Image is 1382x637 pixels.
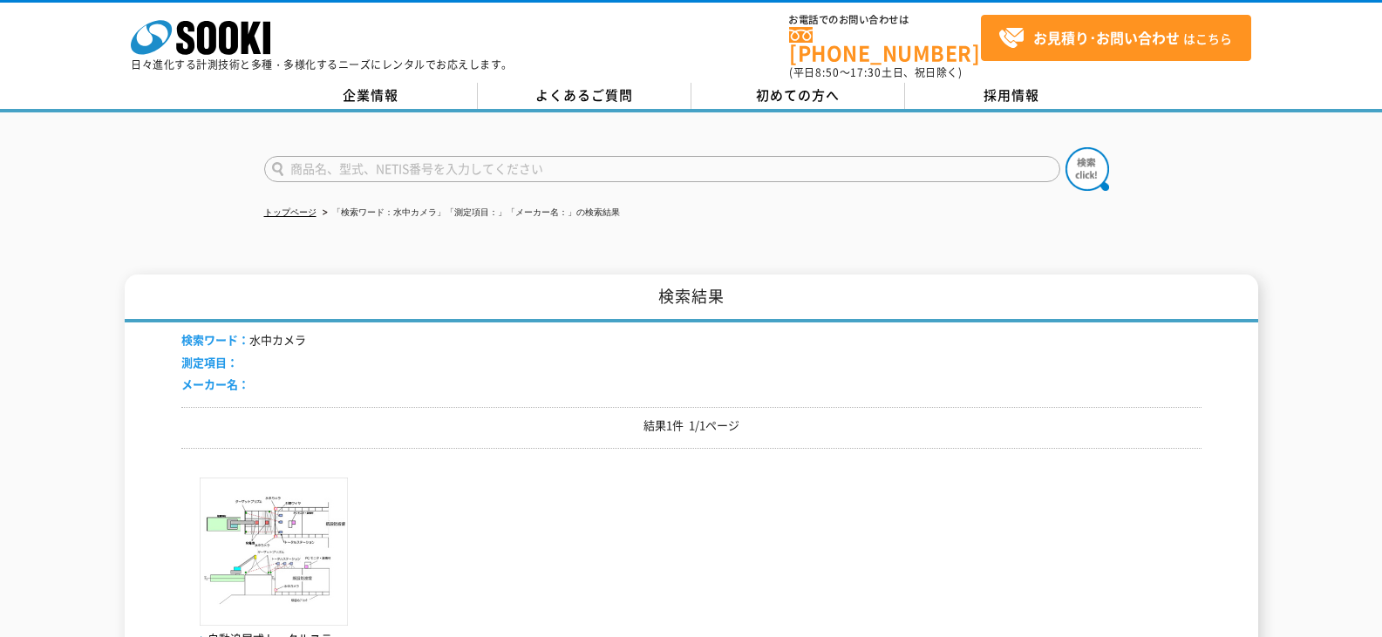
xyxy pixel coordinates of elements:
[200,478,348,630] img: 自動追尾式トータルステーションと水中カメラを連携させた 3D函体据付システム
[815,64,840,80] span: 8:50
[125,274,1258,322] h1: 検索結果
[319,204,620,222] li: 「検索ワード：水中カメラ」「測定項目：」「メーカー名：」の検索結果
[850,64,882,80] span: 17:30
[789,27,981,63] a: [PHONE_NUMBER]
[181,354,238,370] span: 測定項目：
[756,85,840,105] span: 初めての方へ
[181,331,249,348] span: 検索ワード：
[1065,147,1109,191] img: btn_search.png
[264,156,1060,182] input: 商品名、型式、NETIS番号を入力してください
[131,59,513,70] p: 日々進化する計測技術と多種・多様化するニーズにレンタルでお応えします。
[181,376,249,392] span: メーカー名：
[789,64,962,80] span: (平日 ～ 土日、祝日除く)
[981,15,1251,61] a: お見積り･お問い合わせはこちら
[905,83,1119,109] a: 採用情報
[181,417,1202,435] p: 結果1件 1/1ページ
[264,83,478,109] a: 企業情報
[998,25,1232,51] span: はこちら
[1033,27,1180,48] strong: お見積り･お問い合わせ
[789,15,981,25] span: お電話でのお問い合わせは
[181,331,306,349] li: 水中カメラ
[691,83,905,109] a: 初めての方へ
[478,83,691,109] a: よくあるご質問
[264,207,317,217] a: トップページ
